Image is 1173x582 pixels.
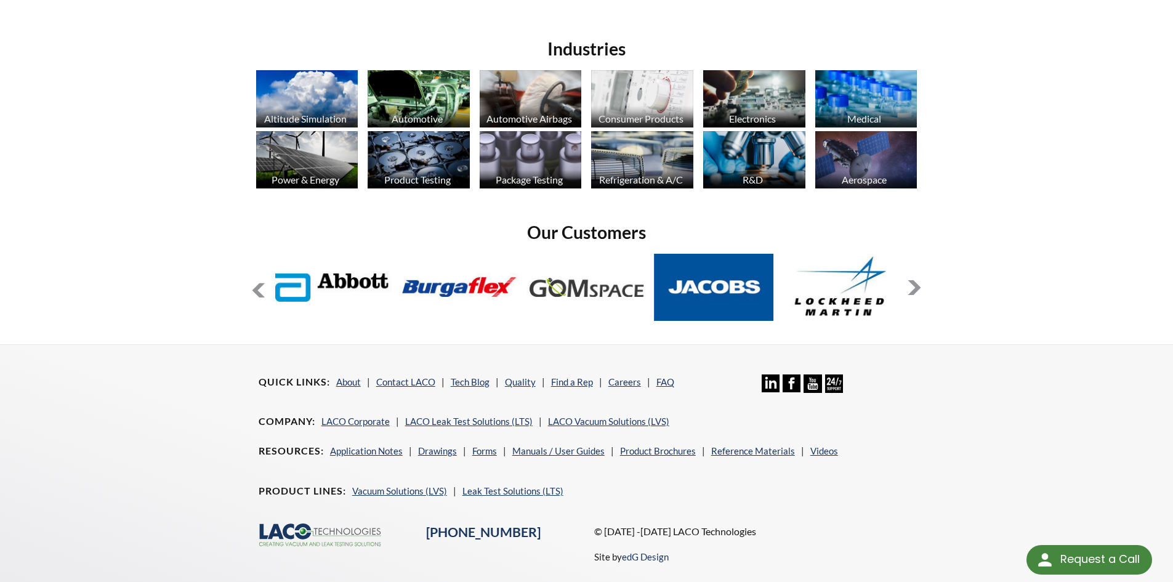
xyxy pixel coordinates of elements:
a: About [336,376,361,387]
div: Request a Call [1026,545,1152,575]
img: 24/7 Support Icon [825,374,843,392]
a: Consumer Products [591,70,693,131]
a: Videos [810,445,838,456]
a: Aerospace [815,131,917,192]
a: Refrigeration & A/C [591,131,693,192]
div: Automotive [366,113,469,124]
a: Tech Blog [451,376,490,387]
a: Altitude Simulation [256,70,358,131]
a: FAQ [656,376,674,387]
img: industry_Consumer_670x376.jpg [591,70,693,127]
div: R&D [701,174,804,185]
div: Medical [813,113,916,124]
a: Product Brochures [620,445,696,456]
h4: Quick Links [259,376,330,389]
img: Lockheed-Martin.jpg [781,254,901,321]
a: [PHONE_NUMBER] [426,524,541,540]
div: Electronics [701,113,804,124]
a: Automotive [368,70,470,131]
img: GOM-Space.jpg [526,254,647,321]
h4: Product Lines [259,485,346,498]
div: Automotive Airbags [478,113,581,124]
a: LACO Corporate [321,416,390,427]
div: Altitude Simulation [254,113,357,124]
div: Power & Energy [254,174,357,185]
a: Forms [472,445,497,456]
a: Quality [505,376,536,387]
p: Site by [594,549,669,564]
div: Consumer Products [589,113,692,124]
h2: Industries [251,38,922,60]
img: industry_AltitudeSim_670x376.jpg [256,70,358,127]
p: © [DATE] -[DATE] LACO Technologies [594,523,915,540]
img: industry_Medical_670x376.jpg [815,70,917,127]
img: round button [1035,550,1055,570]
h2: Our Customers [251,221,922,244]
h4: Resources [259,445,324,458]
a: Leak Test Solutions (LTS) [462,485,563,496]
img: industry_ProductTesting_670x376.jpg [368,131,470,188]
div: Product Testing [366,174,469,185]
a: Electronics [703,70,805,131]
img: industry_Auto-Airbag_670x376.jpg [480,70,582,127]
a: 24/7 Support [825,384,843,395]
img: industry_Power-2_670x376.jpg [256,131,358,188]
div: Request a Call [1060,545,1140,573]
a: LACO Leak Test Solutions (LTS) [405,416,533,427]
div: Aerospace [813,174,916,185]
a: Drawings [418,445,457,456]
h4: Company [259,415,315,428]
img: industry_Package_670x376.jpg [480,131,582,188]
div: Refrigeration & A/C [589,174,692,185]
img: industry_R_D_670x376.jpg [703,131,805,188]
img: Jacobs.jpg [654,254,774,321]
div: Package Testing [478,174,581,185]
a: Product Testing [368,131,470,192]
a: Careers [608,376,641,387]
a: LACO Vacuum Solutions (LVS) [548,416,669,427]
img: Burgaflex.jpg [400,254,520,321]
img: Artboard_1.jpg [815,131,917,188]
a: Manuals / User Guides [512,445,605,456]
a: Contact LACO [376,376,435,387]
a: Find a Rep [551,376,593,387]
a: Vacuum Solutions (LVS) [352,485,447,496]
a: R&D [703,131,805,192]
a: Power & Energy [256,131,358,192]
a: edG Design [622,551,669,562]
a: Application Notes [330,445,403,456]
img: Abbott-Labs.jpg [272,254,392,321]
a: Reference Materials [711,445,795,456]
a: Package Testing [480,131,582,192]
a: Automotive Airbags [480,70,582,131]
img: industry_Electronics_670x376.jpg [703,70,805,127]
img: industry_HVAC_670x376.jpg [591,131,693,188]
img: industry_Automotive_670x376.jpg [368,70,470,127]
a: Medical [815,70,917,131]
